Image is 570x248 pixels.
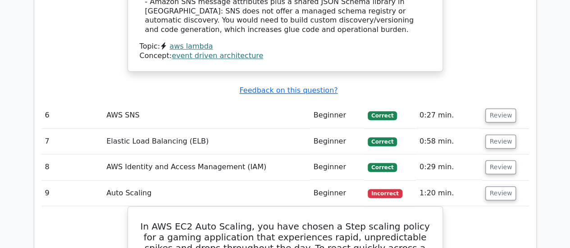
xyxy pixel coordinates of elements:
td: Auto Scaling [103,180,310,206]
a: event driven architecture [172,51,263,60]
td: Beginner [310,103,364,128]
td: 8 [41,154,103,180]
button: Review [485,186,516,200]
td: Beginner [310,154,364,180]
td: 1:20 min. [416,180,482,206]
div: Topic: [140,42,431,51]
td: 9 [41,180,103,206]
div: Concept: [140,51,431,61]
td: AWS SNS [103,103,310,128]
button: Review [485,135,516,149]
td: 7 [41,129,103,154]
span: Incorrect [368,189,402,198]
span: Correct [368,111,397,120]
button: Review [485,108,516,122]
td: Beginner [310,129,364,154]
td: 6 [41,103,103,128]
a: Feedback on this question? [239,86,337,95]
td: Elastic Load Balancing (ELB) [103,129,310,154]
td: 0:58 min. [416,129,482,154]
td: Beginner [310,180,364,206]
button: Review [485,160,516,174]
td: 0:29 min. [416,154,482,180]
span: Correct [368,163,397,172]
td: 0:27 min. [416,103,482,128]
span: Correct [368,137,397,146]
td: AWS Identity and Access Management (IAM) [103,154,310,180]
a: aws lambda [169,42,213,50]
